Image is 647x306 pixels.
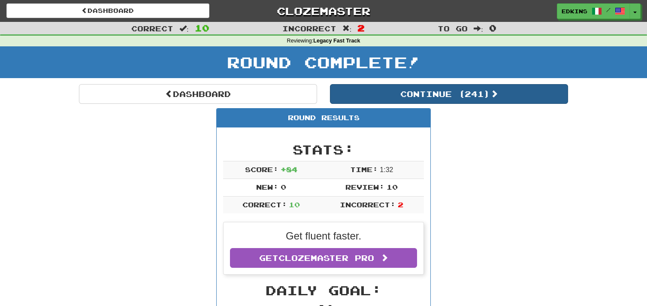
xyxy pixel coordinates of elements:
[557,3,630,19] a: edkins /
[342,25,352,32] span: :
[230,229,417,243] p: Get fluent faster.
[289,200,300,209] span: 10
[562,7,587,15] span: edkins
[195,23,209,33] span: 10
[179,25,189,32] span: :
[313,38,360,44] strong: Legacy Fast Track
[242,200,287,209] span: Correct:
[256,183,278,191] span: New:
[79,84,317,104] a: Dashboard
[131,24,173,33] span: Correct
[387,183,398,191] span: 10
[606,7,611,13] span: /
[398,200,403,209] span: 2
[489,23,496,33] span: 0
[223,283,424,297] h2: Daily Goal:
[6,3,209,18] a: Dashboard
[281,165,297,173] span: + 84
[474,25,483,32] span: :
[330,84,568,104] button: Continue (241)
[350,165,378,173] span: Time:
[357,23,365,33] span: 2
[278,253,374,263] span: Clozemaster Pro
[223,142,424,157] h2: Stats:
[3,54,644,71] h1: Round Complete!
[281,183,286,191] span: 0
[222,3,425,18] a: Clozemaster
[217,109,430,127] div: Round Results
[380,166,393,173] span: 1 : 32
[230,248,417,268] a: GetClozemaster Pro
[340,200,396,209] span: Incorrect:
[345,183,384,191] span: Review:
[438,24,468,33] span: To go
[282,24,336,33] span: Incorrect
[245,165,278,173] span: Score:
